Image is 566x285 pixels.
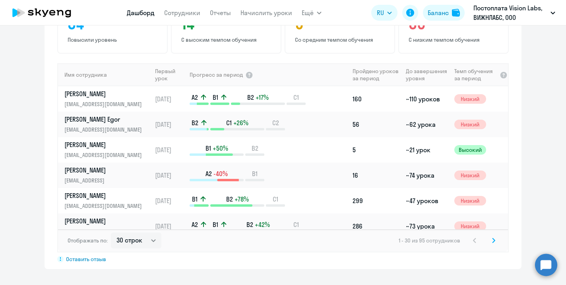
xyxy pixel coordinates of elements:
[152,163,189,188] td: [DATE]
[293,93,299,102] span: C1
[295,14,387,33] h4: 9
[64,166,146,174] p: [PERSON_NAME]
[152,63,189,86] th: Первый урок
[403,213,451,239] td: ~73 урока
[349,63,403,86] th: Пройдено уроков за период
[64,115,146,124] p: [PERSON_NAME] Egor
[64,166,151,185] a: [PERSON_NAME][EMAIL_ADDRESS]
[256,93,269,102] span: +17%
[423,5,465,21] button: Балансbalance
[454,120,486,129] span: Низкий
[403,63,451,86] th: До завершения уровня
[213,220,218,229] span: B1
[302,8,314,17] span: Ещё
[454,94,486,104] span: Низкий
[152,86,189,112] td: [DATE]
[349,163,403,188] td: 16
[64,151,146,159] p: [EMAIL_ADDRESS][DOMAIN_NAME]
[235,195,249,204] span: +78%
[246,220,253,229] span: B2
[240,9,292,17] a: Начислить уроки
[64,202,146,210] p: [EMAIL_ADDRESS][DOMAIN_NAME]
[64,115,151,134] a: [PERSON_NAME] Egor[EMAIL_ADDRESS][DOMAIN_NAME]
[64,100,146,109] p: [EMAIL_ADDRESS][DOMAIN_NAME]
[349,86,403,112] td: 160
[205,144,211,153] span: B1
[64,191,146,200] p: [PERSON_NAME]
[58,63,152,86] th: Имя сотрудника
[64,176,146,185] p: [EMAIL_ADDRESS]
[454,171,486,180] span: Низкий
[255,220,270,229] span: +42%
[164,9,200,17] a: Сотрудники
[272,118,279,127] span: C2
[302,5,322,21] button: Ещё
[64,140,146,149] p: [PERSON_NAME]
[152,112,189,137] td: [DATE]
[377,8,384,17] span: RU
[192,195,198,204] span: B1
[428,8,449,17] div: Баланс
[68,14,160,33] h4: 34
[349,137,403,163] td: 5
[252,144,258,153] span: B2
[181,14,273,33] h4: 14
[454,68,497,82] span: Темп обучения за период
[403,163,451,188] td: ~74 урока
[152,188,189,213] td: [DATE]
[213,169,228,178] span: -40%
[64,191,151,210] a: [PERSON_NAME][EMAIL_ADDRESS][DOMAIN_NAME]
[68,36,160,43] p: Повысили уровень
[127,9,155,17] a: Дашборд
[152,137,189,163] td: [DATE]
[403,137,451,163] td: ~21 урок
[454,145,486,155] span: Высокий
[152,213,189,239] td: [DATE]
[454,196,486,206] span: Низкий
[205,169,212,178] span: A2
[226,195,233,204] span: B2
[64,140,151,159] a: [PERSON_NAME][EMAIL_ADDRESS][DOMAIN_NAME]
[190,71,243,78] span: Прогресс за период
[399,237,460,244] span: 1 - 30 из 95 сотрудников
[192,220,198,229] span: A2
[68,237,108,244] span: Отображать по:
[473,3,547,22] p: Постоплата Vision Labs, ВИЖНЛАБС, ООО
[403,188,451,213] td: ~47 уроков
[64,217,151,236] a: [PERSON_NAME][EMAIL_ADDRESS][DOMAIN_NAME]
[371,5,397,21] button: RU
[273,195,278,204] span: C1
[192,93,198,102] span: A2
[64,125,146,134] p: [EMAIL_ADDRESS][DOMAIN_NAME]
[192,118,198,127] span: B2
[233,118,248,127] span: +26%
[210,9,231,17] a: Отчеты
[64,89,151,109] a: [PERSON_NAME][EMAIL_ADDRESS][DOMAIN_NAME]
[213,93,218,102] span: B1
[469,3,559,22] button: Постоплата Vision Labs, ВИЖНЛАБС, ООО
[409,36,501,43] p: С низким темпом обучения
[295,36,387,43] p: Со средним темпом обучения
[409,14,501,33] h4: 30
[403,112,451,137] td: ~62 урока
[64,227,146,236] p: [EMAIL_ADDRESS][DOMAIN_NAME]
[64,89,146,98] p: [PERSON_NAME]
[452,9,460,17] img: balance
[252,169,258,178] span: B1
[454,221,486,231] span: Низкий
[226,118,232,127] span: C1
[66,256,106,263] span: Оставить отзыв
[293,220,299,229] span: C1
[349,213,403,239] td: 286
[181,36,273,43] p: С высоким темпом обучения
[213,144,228,153] span: +50%
[247,93,254,102] span: B2
[349,188,403,213] td: 299
[349,112,403,137] td: 56
[64,217,146,225] p: [PERSON_NAME]
[403,86,451,112] td: ~110 уроков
